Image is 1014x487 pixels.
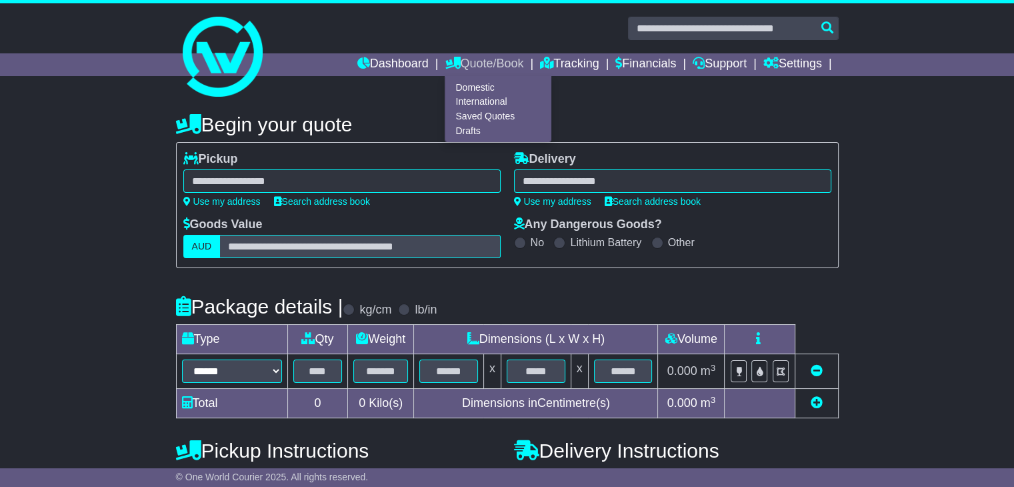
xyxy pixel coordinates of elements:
[445,80,551,95] a: Domestic
[711,395,716,405] sup: 3
[348,325,414,354] td: Weight
[445,53,523,76] a: Quote/Book
[445,123,551,138] a: Drafts
[176,389,287,418] td: Total
[176,113,839,135] h4: Begin your quote
[615,53,676,76] a: Financials
[183,196,261,207] a: Use my address
[445,109,551,124] a: Saved Quotes
[176,472,369,482] span: © One World Courier 2025. All rights reserved.
[763,53,822,76] a: Settings
[357,53,429,76] a: Dashboard
[287,389,348,418] td: 0
[531,236,544,249] label: No
[540,53,599,76] a: Tracking
[811,364,823,378] a: Remove this item
[701,364,716,378] span: m
[693,53,747,76] a: Support
[514,196,591,207] a: Use my address
[414,325,658,354] td: Dimensions (L x W x H)
[667,396,697,410] span: 0.000
[359,396,365,410] span: 0
[605,196,701,207] a: Search address book
[483,354,501,389] td: x
[414,389,658,418] td: Dimensions in Centimetre(s)
[359,303,391,318] label: kg/cm
[668,236,695,249] label: Other
[445,76,551,142] div: Quote/Book
[667,364,697,378] span: 0.000
[415,303,437,318] label: lb/in
[274,196,370,207] a: Search address book
[570,236,641,249] label: Lithium Battery
[701,396,716,410] span: m
[445,95,551,109] a: International
[176,440,501,462] h4: Pickup Instructions
[514,440,839,462] h4: Delivery Instructions
[176,296,343,318] h4: Package details |
[571,354,588,389] td: x
[176,325,287,354] td: Type
[811,396,823,410] a: Add new item
[183,152,238,167] label: Pickup
[183,217,263,232] label: Goods Value
[658,325,725,354] td: Volume
[514,152,576,167] label: Delivery
[183,235,221,258] label: AUD
[348,389,414,418] td: Kilo(s)
[711,363,716,373] sup: 3
[287,325,348,354] td: Qty
[514,217,662,232] label: Any Dangerous Goods?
